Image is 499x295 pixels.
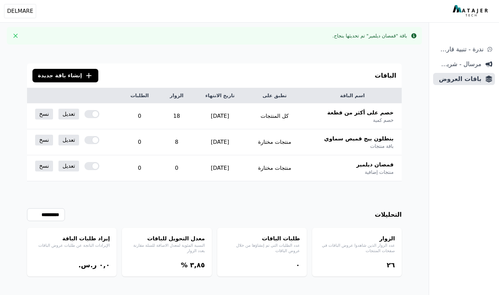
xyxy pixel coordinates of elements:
td: 0 [120,129,159,155]
p: الإيرادات الناتجة عن طلبات عروض الباقات [34,243,110,248]
span: باقة منتجات [370,143,394,150]
span: باقات العروض [436,74,481,84]
h4: الزوار [319,235,395,243]
h4: طلبات الباقات [224,235,300,243]
span: % [181,261,188,269]
div: ۰ [224,260,300,270]
span: بنطلون بيج قميص سماوي [324,135,394,143]
th: اسم الباقة [303,88,402,103]
h3: الباقات [375,71,396,80]
p: النسبة المئوية لمعدل الاضافة للسلة مقارنة بعدد الزوار [129,243,205,253]
td: 8 [159,129,194,155]
th: تطبق على [246,88,303,103]
div: ٢٦ [319,260,395,270]
td: 18 [159,103,194,129]
td: كل المنتجات [246,103,303,129]
bdi: ۳,٨٥ [190,261,205,269]
a: نسخ [35,109,53,119]
span: إنشاء باقة جديدة [38,72,82,80]
a: تعديل [58,109,79,119]
div: باقة "قمصان ديلمير" تم تحديثها بنجاح. [332,32,407,39]
span: ر.س. [78,261,97,269]
td: 0 [120,103,159,129]
button: DELMARE [4,4,36,18]
p: عدد الزوار الذين شاهدوا عروض الباقات في صفحات المنتجات [319,243,395,253]
span: قمصان ديلمير [356,161,394,169]
span: خصم كمية [373,117,394,124]
h3: التحليلات [375,210,402,219]
button: Close [10,30,21,41]
td: 0 [120,155,159,181]
td: [DATE] [194,103,246,129]
span: خصم على أكثر من قطعة [327,109,394,117]
span: DELMARE [7,7,33,15]
td: منتجات مختارة [246,129,303,155]
span: منتجات إضافية [365,169,394,176]
img: MatajerTech Logo [453,5,490,17]
span: مرسال - شريط دعاية [436,59,481,69]
td: 0 [159,155,194,181]
h4: إيراد طلبات الباقة [34,235,110,243]
td: [DATE] [194,129,246,155]
a: نسخ [35,135,53,145]
p: عدد الطلبات التي تم إنشاؤها من خلال عروض الباقات [224,243,300,253]
a: نسخ [35,161,53,171]
a: تعديل [58,161,79,171]
td: [DATE] [194,155,246,181]
th: الطلبات [120,88,159,103]
span: ندرة - تنبية قارب علي النفاذ [436,45,483,54]
button: إنشاء باقة جديدة [32,69,98,82]
td: منتجات مختارة [246,155,303,181]
bdi: ۰,۰ [99,261,110,269]
th: تاريخ الانتهاء [194,88,246,103]
h4: معدل التحويل للباقات [129,235,205,243]
a: تعديل [58,135,79,145]
th: الزوار [159,88,194,103]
